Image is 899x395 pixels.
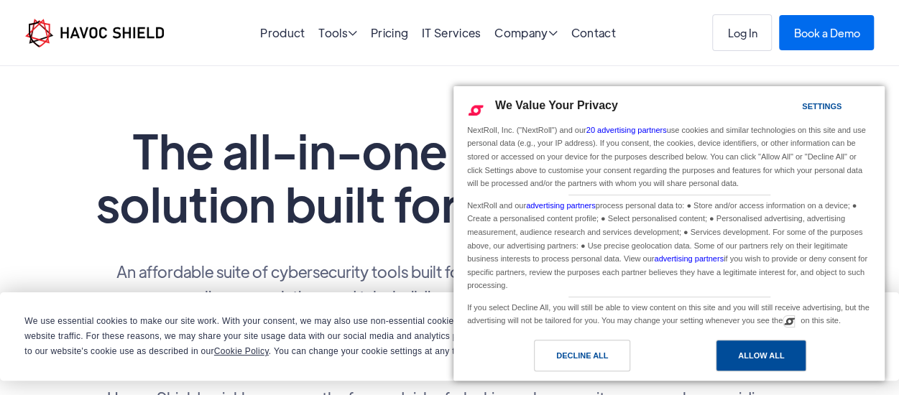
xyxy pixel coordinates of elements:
a: Book a Demo [779,15,874,50]
img: Havoc Shield logo [25,19,164,47]
div: Tools [318,27,357,41]
h1: The all-in-one cybersecurity solution built for small business. [91,124,809,230]
a: IT Services [422,25,481,40]
div: Settings [802,98,842,114]
a: 20 advertising partners [586,126,667,134]
a: Log In [712,14,772,51]
a: Contact [571,25,616,40]
span: Cookie Policy [214,346,269,356]
div: Tools [318,27,357,41]
div: Company [494,27,558,41]
a: advertising partners [654,254,724,263]
a: home [25,19,164,47]
div: Decline All [556,348,608,363]
a: Allow All [669,340,876,378]
a: advertising partners [526,201,596,210]
a: Settings [777,95,811,121]
div: We use essential cookies to make our site work. With your consent, we may also use non-essential ... [24,314,627,359]
span:  [548,27,557,39]
div: If you select Decline All, you will still be able to view content on this site and you will still... [464,297,874,329]
a: Pricing [371,25,408,40]
span:  [348,27,357,39]
div: Company [494,27,558,41]
div: Allow All [738,348,784,363]
a: Product [260,25,305,40]
div: NextRoll and our process personal data to: ● Store and/or access information on a device; ● Creat... [464,195,874,294]
div: NextRoll, Inc. ("NextRoll") and our use cookies and similar technologies on this site and use per... [464,122,874,192]
span: We Value Your Privacy [495,99,618,111]
a: Decline All [462,340,669,378]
